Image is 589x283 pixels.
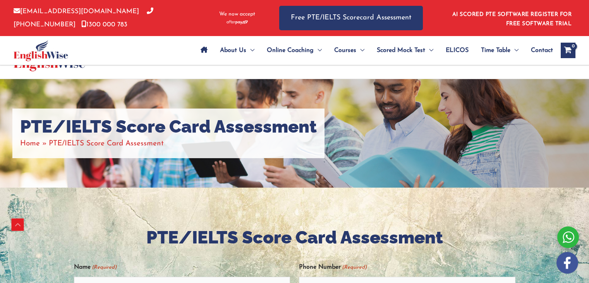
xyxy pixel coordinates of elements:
span: (Required) [342,261,367,274]
img: Afterpay-Logo [227,20,248,24]
span: Menu Toggle [510,37,519,64]
a: [EMAIL_ADDRESS][DOMAIN_NAME] [14,8,139,15]
label: Phone Number [299,261,367,274]
a: Contact [525,37,553,64]
label: Name [74,261,117,274]
span: Menu Toggle [314,37,322,64]
span: Scored Mock Test [377,37,425,64]
nav: Site Navigation: Main Menu [194,37,553,64]
a: [PHONE_NUMBER] [14,8,153,28]
a: Free PTE/IELTS Scorecard Assessment [279,6,423,30]
span: Contact [531,37,553,64]
a: AI SCORED PTE SOFTWARE REGISTER FOR FREE SOFTWARE TRIAL [452,12,572,27]
a: Scored Mock TestMenu Toggle [371,37,440,64]
h1: PTE/IELTS Score Card Assessment [20,116,317,137]
span: (Required) [91,261,117,274]
span: Menu Toggle [246,37,254,64]
span: We now accept [219,10,255,18]
img: white-facebook.png [556,252,578,274]
span: About Us [220,37,246,64]
span: ELICOS [446,37,469,64]
span: Menu Toggle [356,37,364,64]
a: 1300 000 783 [81,21,127,28]
a: Time TableMenu Toggle [475,37,525,64]
a: View Shopping Cart, empty [561,43,575,58]
span: Online Coaching [267,37,314,64]
span: Courses [334,37,356,64]
a: Home [20,140,40,147]
a: About UsMenu Toggle [214,37,261,64]
nav: Breadcrumbs [20,137,317,150]
h2: PTE/IELTS Score Card Assessment [74,226,515,249]
a: CoursesMenu Toggle [328,37,371,64]
a: Online CoachingMenu Toggle [261,37,328,64]
aside: Header Widget 1 [448,5,575,31]
img: cropped-ew-logo [14,40,68,61]
span: Menu Toggle [425,37,433,64]
span: PTE/IELTS Score Card Assessment [49,140,164,147]
a: ELICOS [440,37,475,64]
span: Time Table [481,37,510,64]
